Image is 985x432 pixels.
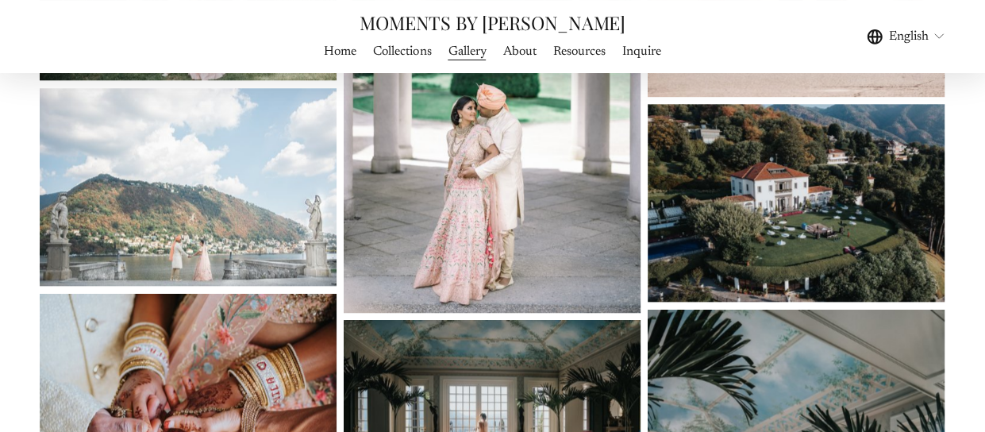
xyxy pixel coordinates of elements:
img: -93.jpg [648,104,945,303]
a: Home [324,41,356,63]
div: language picker [867,26,946,48]
img: -92.jpg [40,88,337,287]
span: English [889,27,929,46]
a: Collections [373,41,431,63]
a: folder dropdown [448,41,486,63]
a: MOMENTS BY [PERSON_NAME] [360,10,625,35]
span: Gallery [448,42,486,61]
a: Resources [553,41,606,63]
a: Inquire [622,41,661,63]
a: About [503,41,537,63]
